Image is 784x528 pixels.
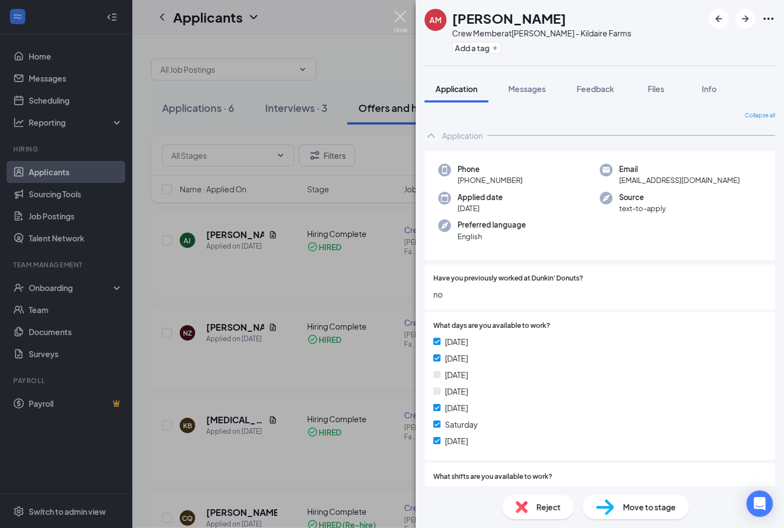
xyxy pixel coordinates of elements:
[445,418,478,430] span: Saturday
[619,192,666,203] span: Source
[445,402,468,414] span: [DATE]
[709,9,729,29] button: ArrowLeftNew
[452,42,501,53] button: PlusAdd a tag
[458,219,526,230] span: Preferred language
[702,84,717,94] span: Info
[619,203,666,214] span: text-to-apply
[458,164,523,175] span: Phone
[735,9,755,29] button: ArrowRight
[425,129,438,142] svg: ChevronUp
[452,28,631,39] div: Crew Member at [PERSON_NAME] - Kildaire Farms
[712,12,726,25] svg: ArrowLeftNew
[458,192,503,203] span: Applied date
[458,203,503,214] span: [DATE]
[433,288,766,300] span: no
[458,231,526,242] span: English
[577,84,614,94] span: Feedback
[619,164,740,175] span: Email
[458,175,523,186] span: [PHONE_NUMBER]
[429,14,442,25] div: AM
[433,273,583,284] span: Have you previously worked at Dunkin' Donuts?
[436,84,477,94] span: Application
[433,321,550,331] span: What days are you available to work?
[648,84,664,94] span: Files
[445,369,468,381] span: [DATE]
[442,130,483,141] div: Application
[745,111,775,120] span: Collapse all
[492,45,498,51] svg: Plus
[445,352,468,364] span: [DATE]
[762,12,775,25] svg: Ellipses
[619,175,740,186] span: [EMAIL_ADDRESS][DOMAIN_NAME]
[623,501,676,513] span: Move to stage
[433,472,552,482] span: What shifts are you available to work?
[445,385,468,397] span: [DATE]
[452,9,566,28] h1: [PERSON_NAME]
[739,12,752,25] svg: ArrowRight
[445,336,468,348] span: [DATE]
[747,491,773,517] div: Open Intercom Messenger
[536,501,561,513] span: Reject
[508,84,546,94] span: Messages
[445,435,468,447] span: [DATE]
